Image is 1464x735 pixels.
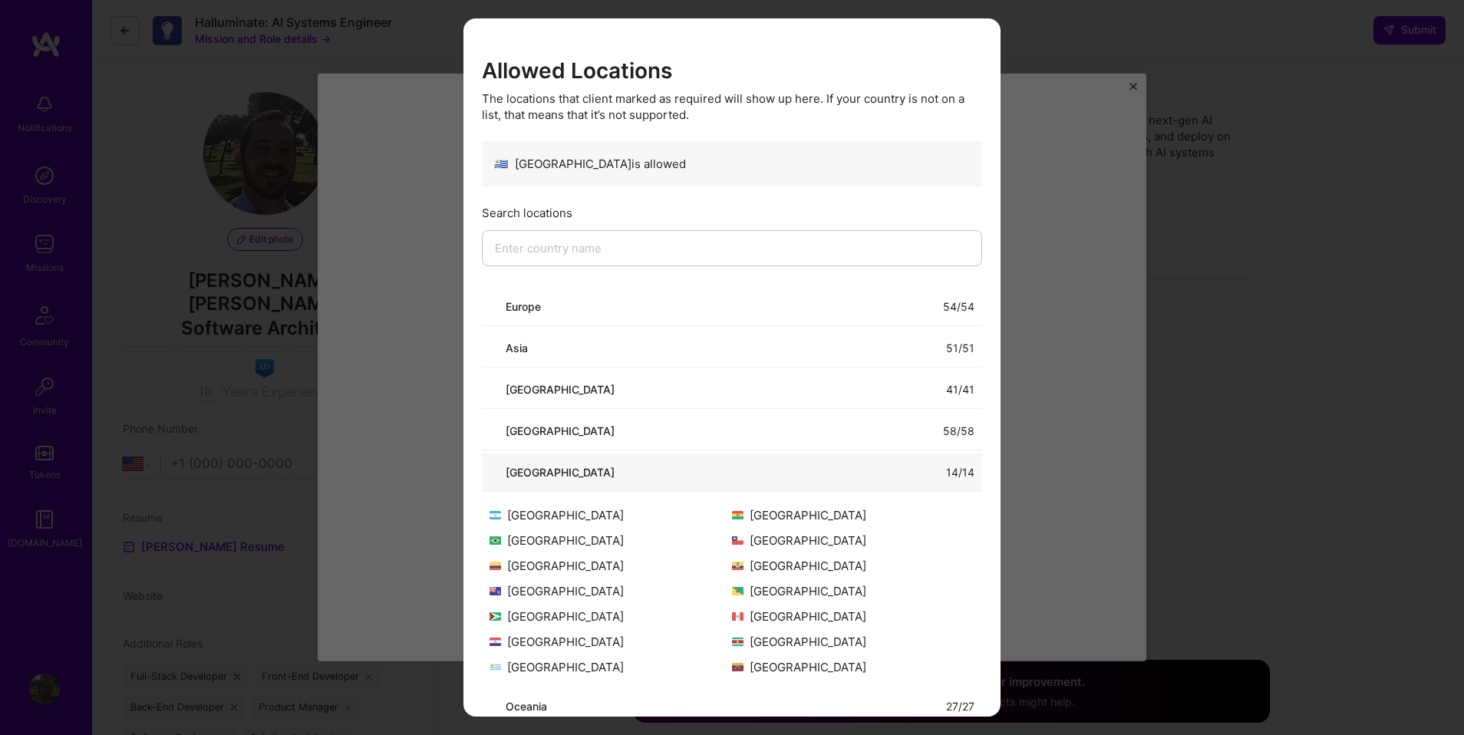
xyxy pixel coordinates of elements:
[732,532,974,549] div: [GEOGRAPHIC_DATA]
[732,536,744,545] img: Chile
[506,381,615,397] div: [GEOGRAPHIC_DATA]
[943,423,974,439] div: 58 / 58
[732,562,744,570] img: Ecuador
[732,558,974,574] div: [GEOGRAPHIC_DATA]
[494,156,509,172] span: 🇺🇾
[482,205,982,221] div: Search locations
[732,511,744,519] img: Bolivia
[494,156,686,172] div: [GEOGRAPHIC_DATA] is allowed
[490,558,732,574] div: [GEOGRAPHIC_DATA]
[732,583,974,599] div: [GEOGRAPHIC_DATA]
[951,158,962,170] i: icon CheckBlack
[490,532,732,549] div: [GEOGRAPHIC_DATA]
[732,663,744,671] img: Venezuela
[943,298,974,315] div: 54 / 54
[946,698,974,714] div: 27 / 27
[506,340,528,356] div: Asia
[946,340,974,356] div: 51 / 51
[490,562,501,570] img: Colombia
[490,507,732,523] div: [GEOGRAPHIC_DATA]
[463,18,1001,717] div: modal
[946,464,974,480] div: 14 / 14
[490,342,500,353] i: icon ArrowDown
[732,638,744,646] img: Suriname
[974,40,984,49] i: icon Close
[490,583,732,599] div: [GEOGRAPHIC_DATA]
[506,698,547,714] div: Oceania
[490,587,501,595] img: Falkland Islands
[732,612,744,621] img: Peru
[732,634,974,650] div: [GEOGRAPHIC_DATA]
[490,663,501,671] img: Uruguay
[946,381,974,397] div: 41 / 41
[482,91,982,123] div: The locations that client marked as required will show up here. If your country is not on a list,...
[490,425,500,436] i: icon ArrowDown
[490,466,500,477] i: icon ArrowDown
[506,464,615,480] div: [GEOGRAPHIC_DATA]
[732,507,974,523] div: [GEOGRAPHIC_DATA]
[490,700,500,711] i: icon ArrowDown
[490,384,500,394] i: icon ArrowDown
[490,536,501,545] img: Brazil
[482,230,982,266] input: Enter country name
[490,659,732,675] div: [GEOGRAPHIC_DATA]
[506,298,541,315] div: Europe
[490,301,500,311] i: icon ArrowDown
[732,587,744,595] img: French Guiana
[506,423,615,439] div: [GEOGRAPHIC_DATA]
[490,634,732,650] div: [GEOGRAPHIC_DATA]
[490,612,501,621] img: Guyana
[490,638,501,646] img: Paraguay
[732,659,974,675] div: [GEOGRAPHIC_DATA]
[482,58,982,84] h3: Allowed Locations
[490,511,501,519] img: Argentina
[732,608,974,625] div: [GEOGRAPHIC_DATA]
[490,608,732,625] div: [GEOGRAPHIC_DATA]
